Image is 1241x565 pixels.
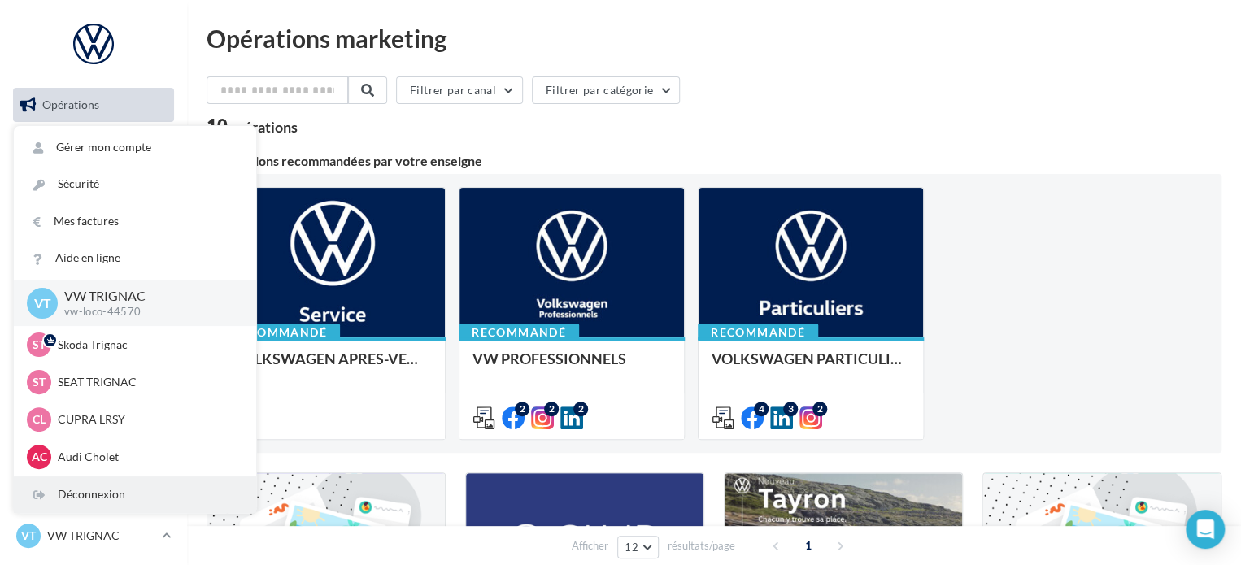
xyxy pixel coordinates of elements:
p: Skoda Trignac [58,337,237,353]
div: Déconnexion [14,476,256,513]
a: Contacts [10,251,177,285]
p: Audi Cholet [58,449,237,465]
a: Sécurité [14,166,256,202]
p: VW TRIGNAC [64,287,230,306]
p: CUPRA LRSY [58,411,237,428]
div: 2 [544,402,559,416]
p: VW TRIGNAC [47,528,155,544]
div: 3 opérations recommandées par votre enseigne [207,154,1221,167]
span: Afficher [572,538,608,554]
button: Filtrer par canal [396,76,523,104]
div: VOLKSWAGEN PARTICULIER [712,350,910,383]
div: 2 [515,402,529,416]
div: Recommandé [459,324,579,341]
a: VT VW TRIGNAC [13,520,174,551]
a: Campagnes [10,211,177,245]
a: Gérer mon compte [14,129,256,166]
a: Calendrier [10,332,177,366]
span: 1 [795,532,821,558]
span: ST [33,374,46,390]
span: CL [33,411,46,428]
p: vw-loco-44570 [64,305,230,319]
a: PLV et print personnalisable [10,372,177,420]
a: Mes factures [14,203,256,240]
div: 2 [812,402,827,416]
div: Open Intercom Messenger [1186,510,1225,549]
span: ST [33,337,46,353]
button: Filtrer par catégorie [532,76,680,104]
div: Recommandé [698,324,818,341]
div: 3 [783,402,798,416]
a: Aide en ligne [14,240,256,276]
span: Opérations [42,98,99,111]
a: Visibilité en ligne [10,170,177,204]
div: Opérations marketing [207,26,1221,50]
a: Boîte de réception [10,128,177,163]
div: VOLKSWAGEN APRES-VENTE [233,350,432,383]
a: Opérations [10,88,177,122]
a: Campagnes DataOnDemand [10,426,177,474]
a: Médiathèque [10,291,177,325]
div: Recommandé [220,324,340,341]
span: 12 [625,541,638,554]
div: 2 [573,402,588,416]
div: VW PROFESSIONNELS [472,350,671,383]
span: résultats/page [668,538,735,554]
div: 10 [207,117,298,135]
span: VT [34,293,51,312]
span: AC [32,449,47,465]
div: opérations [228,120,298,134]
p: SEAT TRIGNAC [58,374,237,390]
span: VT [21,528,36,544]
button: 12 [617,536,659,558]
div: 4 [754,402,769,416]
